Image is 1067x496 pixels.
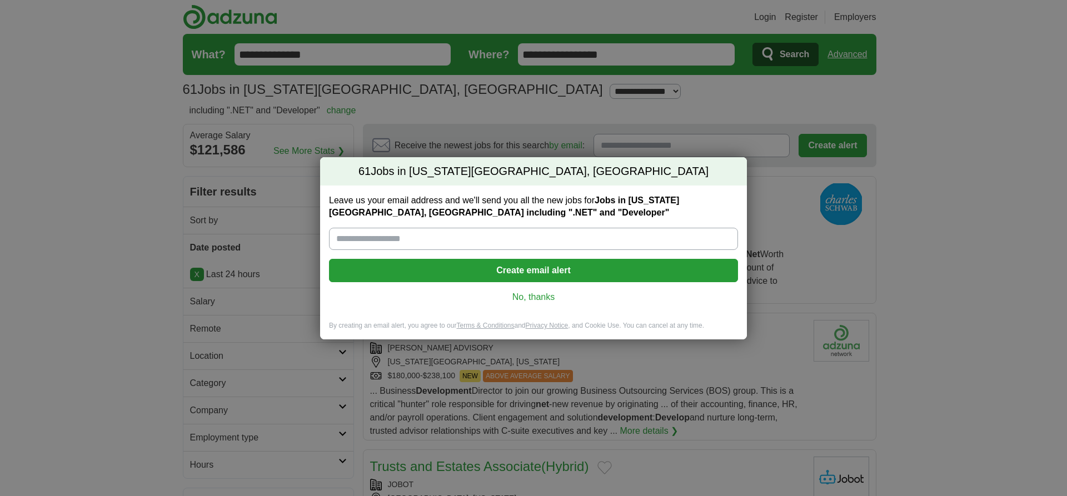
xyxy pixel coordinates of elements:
[358,164,371,179] span: 61
[329,259,738,282] button: Create email alert
[338,291,729,303] a: No, thanks
[526,322,569,329] a: Privacy Notice
[329,194,738,219] label: Leave us your email address and we'll send you all the new jobs for
[320,157,747,186] h2: Jobs in [US_STATE][GEOGRAPHIC_DATA], [GEOGRAPHIC_DATA]
[320,321,747,339] div: By creating an email alert, you agree to our and , and Cookie Use. You can cancel at any time.
[456,322,514,329] a: Terms & Conditions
